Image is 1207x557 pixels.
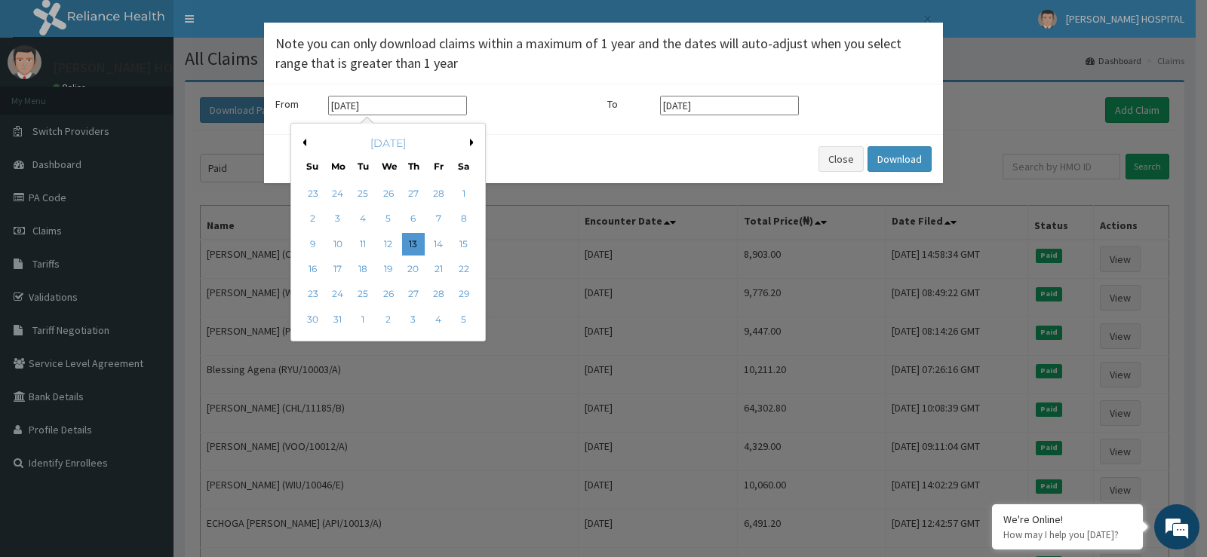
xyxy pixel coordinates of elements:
div: Sa [457,160,470,173]
div: Choose Saturday, April 5th, 2025 [453,308,475,331]
p: How may I help you today? [1003,528,1132,541]
div: Choose Friday, February 28th, 2025 [427,182,450,205]
div: Choose Sunday, February 23rd, 2025 [302,182,324,205]
div: Choose Saturday, March 15th, 2025 [453,233,475,256]
div: Choose Thursday, March 20th, 2025 [402,258,425,280]
div: We're Online! [1003,513,1132,526]
div: Choose Friday, March 28th, 2025 [427,283,450,306]
div: Choose Tuesday, April 1st, 2025 [352,308,374,331]
div: Choose Saturday, March 22nd, 2025 [453,258,475,280]
img: d_794563401_company_1708531726252_794563401 [28,75,61,113]
textarea: Type your message and hit 'Enter' [8,385,287,438]
div: Choose Sunday, March 9th, 2025 [302,233,324,256]
div: Su [306,160,319,173]
div: Choose Wednesday, February 26th, 2025 [377,182,400,205]
div: Th [407,160,420,173]
div: Choose Wednesday, March 5th, 2025 [377,208,400,231]
div: Chat with us now [78,84,253,104]
button: Previous Month [299,139,306,146]
div: month 2025-03 [300,182,476,332]
div: Choose Monday, March 24th, 2025 [327,283,349,306]
input: Select end date [660,96,799,115]
div: Choose Saturday, March 8th, 2025 [453,208,475,231]
div: Choose Tuesday, March 18th, 2025 [352,258,374,280]
div: Choose Wednesday, March 19th, 2025 [377,258,400,280]
div: We [382,160,395,173]
div: Choose Tuesday, February 25th, 2025 [352,182,374,205]
div: Choose Thursday, March 6th, 2025 [402,208,425,231]
div: Choose Monday, March 3rd, 2025 [327,208,349,231]
div: Choose Monday, March 10th, 2025 [327,233,349,256]
div: Choose Sunday, March 2nd, 2025 [302,208,324,231]
div: Choose Tuesday, March 25th, 2025 [352,283,374,306]
div: Choose Monday, March 31st, 2025 [327,308,349,331]
div: Choose Tuesday, March 11th, 2025 [352,233,374,256]
div: Choose Saturday, March 29th, 2025 [453,283,475,306]
div: Choose Monday, February 24th, 2025 [327,182,349,205]
input: Select start date [328,96,467,115]
div: Choose Thursday, April 3rd, 2025 [402,308,425,331]
div: Choose Friday, March 21st, 2025 [427,258,450,280]
button: Download [868,146,932,172]
div: Choose Friday, March 14th, 2025 [427,233,450,256]
div: Choose Sunday, March 16th, 2025 [302,258,324,280]
div: Choose Wednesday, April 2nd, 2025 [377,308,400,331]
span: We're online! [88,176,208,329]
button: Close [818,146,864,172]
h4: Note you can only download claims within a maximum of 1 year and the dates will auto-adjust when ... [275,34,932,72]
div: Choose Thursday, March 13th, 2025 [402,233,425,256]
div: Choose Saturday, March 1st, 2025 [453,182,475,205]
div: Choose Sunday, March 23rd, 2025 [302,283,324,306]
div: Choose Thursday, February 27th, 2025 [402,182,425,205]
label: To [607,96,653,112]
div: Choose Wednesday, March 12th, 2025 [377,233,400,256]
div: [DATE] [297,136,479,151]
span: × [923,9,932,29]
div: Fr [432,160,445,173]
div: Choose Thursday, March 27th, 2025 [402,283,425,306]
button: Next Month [470,139,478,146]
div: Choose Friday, April 4th, 2025 [427,308,450,331]
div: Choose Tuesday, March 4th, 2025 [352,208,374,231]
div: Choose Wednesday, March 26th, 2025 [377,283,400,306]
div: Minimize live chat window [247,8,284,44]
button: Close [922,11,932,27]
div: Choose Monday, March 17th, 2025 [327,258,349,280]
div: Mo [331,160,344,173]
div: Choose Friday, March 7th, 2025 [427,208,450,231]
label: From [275,96,321,112]
div: Tu [357,160,370,173]
div: Choose Sunday, March 30th, 2025 [302,308,324,331]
